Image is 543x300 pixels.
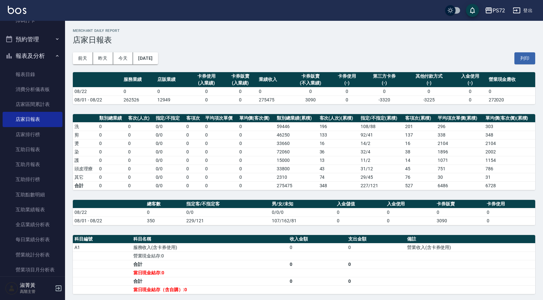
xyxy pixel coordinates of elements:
[3,232,62,247] a: 每日業績分析表
[204,164,238,173] td: 0
[404,156,436,164] td: 14
[3,67,62,82] a: 報表目錄
[404,148,436,156] td: 38
[98,114,126,123] th: 類別總業績
[73,243,132,252] td: A1
[485,208,535,216] td: 0
[257,96,291,104] td: 275475
[238,131,275,139] td: 0
[185,216,270,225] td: 229/121
[275,156,318,164] td: 15000
[5,282,18,295] img: Person
[487,87,535,96] td: 0
[126,164,154,173] td: 0
[3,172,62,187] a: 互助排行榜
[3,31,62,48] button: 預約管理
[98,122,126,131] td: 0
[275,114,318,123] th: 類別總業績(累積)
[482,4,508,17] button: PS72
[238,173,275,181] td: 0
[238,164,275,173] td: 0
[406,80,451,86] div: (-)
[404,164,436,173] td: 45
[20,282,53,289] h5: 淑菁黃
[359,139,404,148] td: 14 / 2
[3,97,62,112] a: 店家區間累計表
[275,122,318,131] td: 59446
[190,96,223,104] td: 0
[332,80,362,86] div: (-)
[453,87,487,96] td: 0
[514,52,535,64] button: 列印
[436,114,484,123] th: 平均項次單價(累積)
[405,243,535,252] td: 營業收入(含卡券使用)
[73,131,98,139] td: 剪
[436,148,484,156] td: 1896
[347,277,405,285] td: 0
[359,122,404,131] td: 108 / 88
[73,139,98,148] td: 燙
[73,114,535,190] table: a dense table
[8,6,26,14] img: Logo
[275,181,318,190] td: 275475
[204,156,238,164] td: 0
[404,139,436,148] td: 16
[275,131,318,139] td: 46250
[359,181,404,190] td: 227/121
[185,200,270,208] th: 指定客/不指定客
[132,285,288,294] td: 當日現金結存（含自購）:0
[436,122,484,131] td: 296
[238,114,275,123] th: 單均價(客次價)
[73,122,98,131] td: 洗
[318,164,359,173] td: 43
[190,87,223,96] td: 0
[359,156,404,164] td: 11 / 2
[347,235,405,243] th: 支出金額
[3,13,62,28] a: 掃碼打卡
[204,148,238,156] td: 0
[436,139,484,148] td: 2104
[73,72,535,104] table: a dense table
[154,139,185,148] td: 0 / 0
[404,114,436,123] th: 客項次(累積)
[275,139,318,148] td: 33660
[126,131,154,139] td: 0
[485,216,535,225] td: 0
[3,142,62,157] a: 互助日報表
[347,260,405,268] td: 0
[73,200,535,225] table: a dense table
[154,148,185,156] td: 0 / 0
[238,139,275,148] td: 0
[156,87,190,96] td: 0
[204,131,238,139] td: 0
[73,52,93,64] button: 前天
[3,247,62,262] a: 營業統計分析表
[484,181,535,190] td: 6728
[154,114,185,123] th: 指定/不指定
[3,47,62,64] button: 報表及分析
[436,131,484,139] td: 338
[405,87,453,96] td: 0
[406,73,451,80] div: 其他付款方式
[154,173,185,181] td: 0 / 0
[385,208,435,216] td: 0
[484,122,535,131] td: 303
[257,72,291,87] th: 業績收入
[133,52,158,64] button: [DATE]
[335,216,385,225] td: 0
[453,96,487,104] td: 0
[73,29,535,33] h2: Merchant Daily Report
[275,173,318,181] td: 2310
[223,96,257,104] td: 0
[365,80,403,86] div: (-)
[291,87,330,96] td: 0
[364,87,405,96] td: 0
[484,173,535,181] td: 31
[270,208,335,216] td: 0/0/0
[185,164,204,173] td: 0
[238,181,275,190] td: 0
[154,122,185,131] td: 0 / 0
[185,181,204,190] td: 0
[132,277,288,285] td: 合計
[484,139,535,148] td: 2104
